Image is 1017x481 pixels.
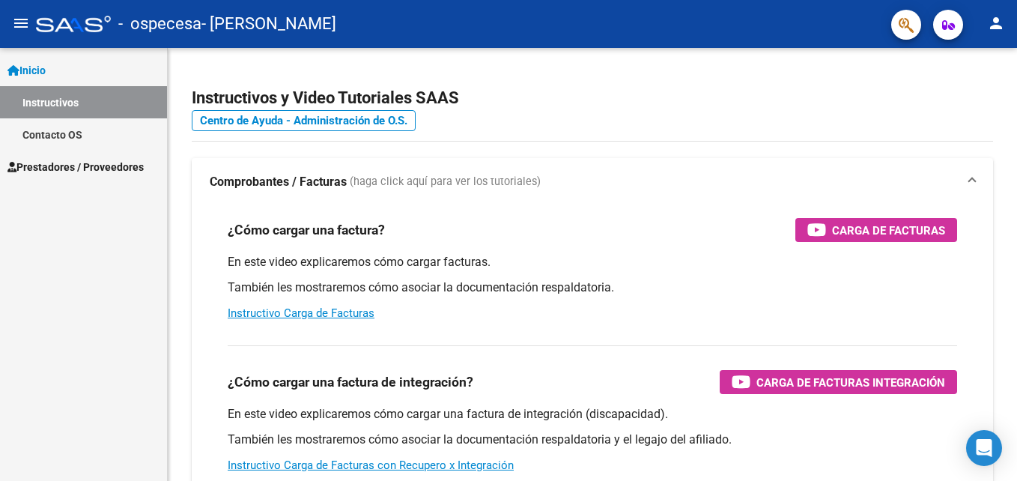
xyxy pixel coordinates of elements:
p: También les mostraremos cómo asociar la documentación respaldatoria. [228,279,957,296]
p: En este video explicaremos cómo cargar facturas. [228,254,957,270]
mat-icon: person [987,14,1005,32]
button: Carga de Facturas [795,218,957,242]
span: Carga de Facturas Integración [756,373,945,392]
a: Instructivo Carga de Facturas con Recupero x Integración [228,459,514,472]
p: En este video explicaremos cómo cargar una factura de integración (discapacidad). [228,406,957,423]
h3: ¿Cómo cargar una factura? [228,220,385,240]
h2: Instructivos y Video Tutoriales SAAS [192,84,993,112]
strong: Comprobantes / Facturas [210,174,347,190]
div: Open Intercom Messenger [966,430,1002,466]
span: Prestadores / Proveedores [7,159,144,175]
mat-expansion-panel-header: Comprobantes / Facturas (haga click aquí para ver los tutoriales) [192,158,993,206]
a: Instructivo Carga de Facturas [228,306,374,320]
span: - ospecesa [118,7,201,40]
span: Carga de Facturas [832,221,945,240]
p: También les mostraremos cómo asociar la documentación respaldatoria y el legajo del afiliado. [228,432,957,448]
button: Carga de Facturas Integración [720,370,957,394]
h3: ¿Cómo cargar una factura de integración? [228,372,473,393]
span: - [PERSON_NAME] [201,7,336,40]
span: Inicio [7,62,46,79]
mat-icon: menu [12,14,30,32]
span: (haga click aquí para ver los tutoriales) [350,174,541,190]
a: Centro de Ayuda - Administración de O.S. [192,110,416,131]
